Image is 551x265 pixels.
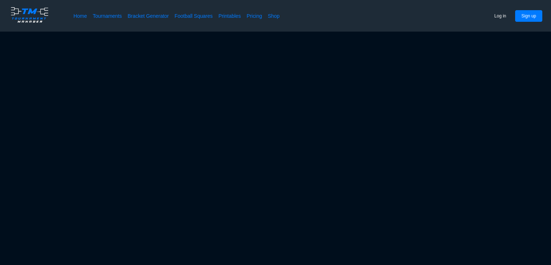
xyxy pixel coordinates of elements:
[515,10,542,22] button: Sign up
[488,10,513,22] button: Log in
[218,12,241,20] a: Printables
[268,12,280,20] a: Shop
[175,12,213,20] a: Football Squares
[9,6,50,24] img: logo.ffa97a18e3bf2c7d.png
[74,12,87,20] a: Home
[247,12,262,20] a: Pricing
[93,12,122,20] a: Tournaments
[128,12,169,20] a: Bracket Generator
